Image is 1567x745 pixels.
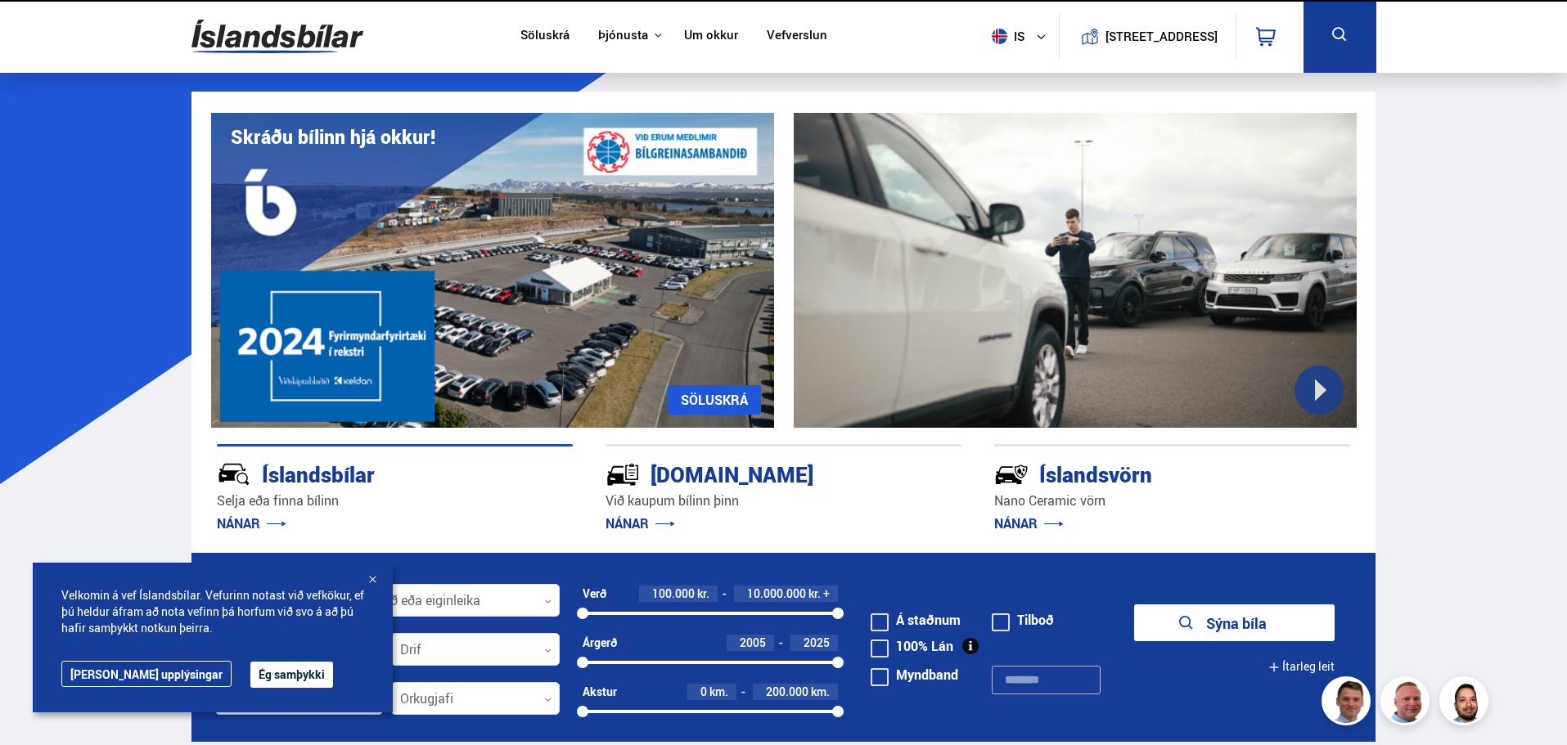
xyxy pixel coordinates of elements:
[583,587,606,600] div: Verð
[871,613,961,626] label: Á staðnum
[606,459,903,487] div: [DOMAIN_NAME]
[1268,649,1335,685] button: Ítarleg leit
[811,685,830,698] span: km.
[217,457,251,491] img: JRvxyua_JYH6wB4c.svg
[700,684,707,699] span: 0
[747,586,806,601] span: 10.000.000
[985,12,1059,61] button: is
[1383,679,1432,728] img: siFngHWaQ9KaOqBr.png
[992,29,1007,44] img: svg+xml;base64,PHN2ZyB4bWxucz0iaHR0cDovL3d3dy53My5vcmcvMjAwMC9zdmciIHdpZHRoPSI1MTIiIGhlaWdodD0iNT...
[697,587,709,600] span: kr.
[1442,679,1491,728] img: nhp88E3Fdnt1Opn2.png
[871,668,958,681] label: Myndband
[994,491,1350,510] p: Nano Ceramic vörn
[985,29,1026,44] span: is
[583,685,617,698] div: Akstur
[1112,29,1212,43] button: [STREET_ADDRESS]
[994,457,1029,491] img: -Svtn6bYgwAsiwNX.svg
[606,457,640,491] img: tr5P-W3DuiFaO7aO.svg
[606,514,675,532] a: NÁNAR
[804,635,830,650] span: 2025
[740,635,766,650] span: 2005
[217,514,286,532] a: NÁNAR
[992,613,1054,626] label: Tilboð
[1324,679,1373,728] img: FbJEzSuNWCJXmdc-.webp
[250,662,333,688] button: Ég samþykki
[211,113,774,428] img: eKx6w-_Home_640_.png
[994,459,1292,487] div: Íslandsvörn
[191,10,363,63] img: G0Ugv5HjCgRt.svg
[217,491,573,510] p: Selja eða finna bílinn
[652,586,695,601] span: 100.000
[766,684,808,699] span: 200.000
[61,661,232,687] a: [PERSON_NAME] upplýsingar
[709,685,728,698] span: km.
[823,587,830,600] span: +
[598,28,648,43] button: Þjónusta
[668,385,761,415] a: SÖLUSKRÁ
[606,491,961,510] p: Við kaupum bílinn þinn
[994,514,1064,532] a: NÁNAR
[767,28,827,45] a: Vefverslun
[520,28,570,45] a: Söluskrá
[684,28,738,45] a: Um okkur
[808,587,821,600] span: kr.
[61,587,364,636] span: Velkomin á vef Íslandsbílar. Vefurinn notast við vefkökur, ef þú heldur áfram að nota vefinn þá h...
[871,640,953,653] label: 100% Lán
[1134,604,1335,641] button: Sýna bíla
[217,459,515,487] div: Íslandsbílar
[231,126,435,148] h1: Skráðu bílinn hjá okkur!
[583,636,617,649] div: Árgerð
[1068,13,1227,60] a: [STREET_ADDRESS]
